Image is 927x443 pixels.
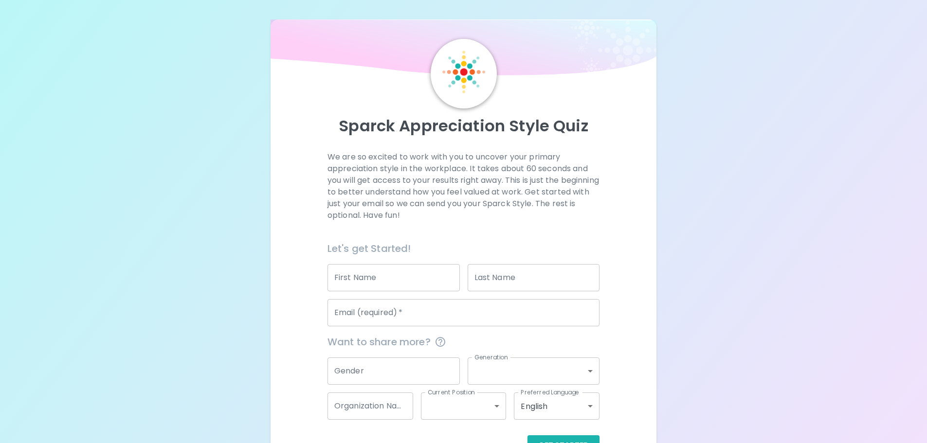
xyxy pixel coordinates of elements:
[271,19,657,80] img: wave
[327,151,600,221] p: We are so excited to work with you to uncover your primary appreciation style in the workplace. I...
[435,336,446,348] svg: This information is completely confidential and only used for aggregated appreciation studies at ...
[282,116,645,136] p: Sparck Appreciation Style Quiz
[442,51,485,93] img: Sparck Logo
[428,388,475,396] label: Current Position
[474,353,508,361] label: Generation
[514,392,600,420] div: English
[327,334,600,350] span: Want to share more?
[521,388,579,396] label: Preferred Language
[327,241,600,256] h6: Let's get Started!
